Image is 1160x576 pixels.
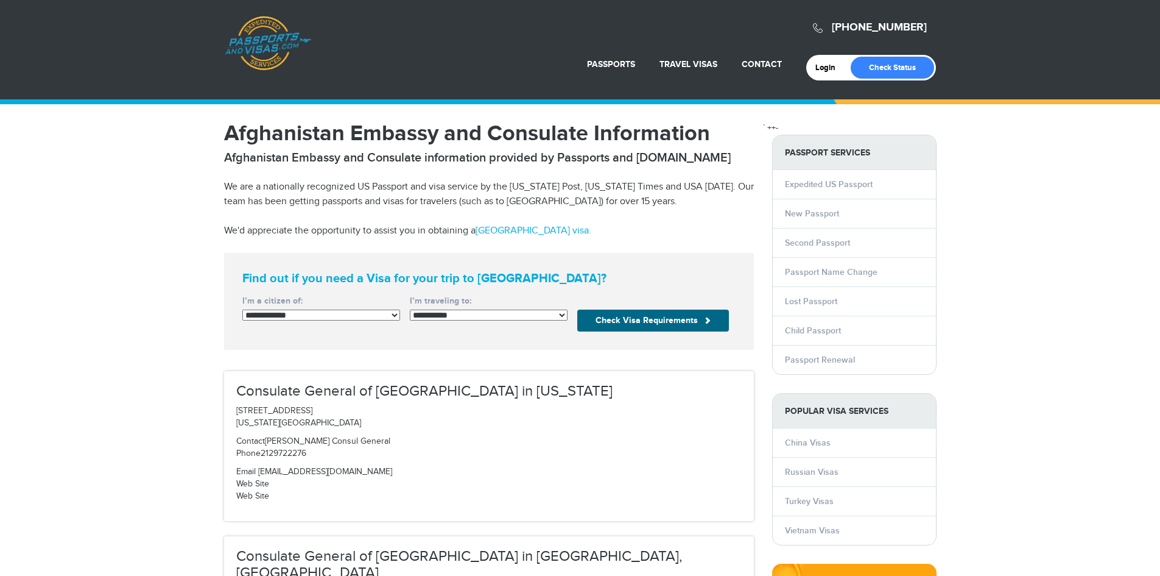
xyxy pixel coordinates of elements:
[785,179,873,190] a: Expedited US Passport
[785,438,831,448] a: China Visas
[236,405,742,430] p: [STREET_ADDRESS] [US_STATE][GEOGRAPHIC_DATA]
[224,224,754,238] p: We'd appreciate the opportunity to assist you in obtaining a
[410,295,568,307] label: I’m traveling to:
[815,63,844,73] a: Login
[785,355,855,365] a: Passport Renewal
[659,59,717,69] a: Travel Visas
[236,491,269,501] a: Web Site
[785,208,839,219] a: New Passport
[236,479,269,489] a: Web Site
[236,436,742,460] p: [PERSON_NAME] Consul General 2129722276
[577,310,729,332] button: Check Visa Requirements
[236,383,742,399] h3: Consulate General of [GEOGRAPHIC_DATA] in [US_STATE]
[742,59,782,69] a: Contact
[773,135,936,170] strong: PASSPORT SERVICES
[242,295,400,307] label: I’m a citizen of:
[225,16,311,71] a: Passports & [DOMAIN_NAME]
[258,467,392,477] a: [EMAIL_ADDRESS][DOMAIN_NAME]
[224,180,754,209] p: We are a nationally recognized US Passport and visa service by the [US_STATE] Post, [US_STATE] Ti...
[236,449,261,458] span: Phone
[224,123,754,144] h1: Afghanistan Embassy and Consulate Information
[785,296,837,307] a: Lost Passport
[476,225,591,236] a: [GEOGRAPHIC_DATA] visa.
[773,394,936,428] strong: Popular Visa Services
[785,267,877,277] a: Passport Name Change
[851,57,934,79] a: Check Status
[785,467,838,477] a: Russian Visas
[224,151,754,165] h2: Afghanistan Embassy and Consulate information provided by Passports and [DOMAIN_NAME]
[587,59,635,69] a: Passports
[785,325,841,336] a: Child Passport
[236,436,265,446] span: Contact
[242,271,736,286] strong: Find out if you need a Visa for your trip to [GEOGRAPHIC_DATA]?
[785,496,834,507] a: Turkey Visas
[785,238,850,248] a: Second Passport
[832,21,927,34] a: [PHONE_NUMBER]
[785,525,840,536] a: Vietnam Visas
[236,467,256,477] span: Email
